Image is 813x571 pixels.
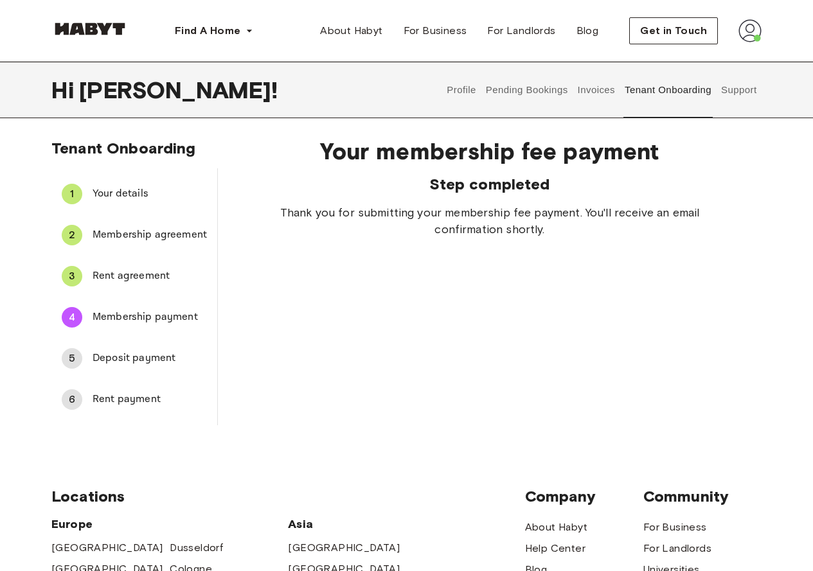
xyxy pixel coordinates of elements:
span: Thank you for submitting your membership fee payment. You'll receive an email confirmation shortly. [259,204,720,238]
img: Habyt [51,22,129,35]
div: 6Rent payment [51,384,217,415]
span: Step completed [259,175,720,194]
button: Get in Touch [629,17,718,44]
button: Profile [445,62,478,118]
span: Rent agreement [93,268,207,284]
a: [GEOGRAPHIC_DATA] [288,540,400,556]
div: 6 [62,389,82,410]
span: Rent payment [93,392,207,407]
span: About Habyt [320,23,382,39]
button: Find A Home [165,18,264,44]
a: [GEOGRAPHIC_DATA] [51,540,163,556]
span: Membership agreement [93,227,207,243]
a: For Business [643,520,707,535]
button: Tenant Onboarding [623,62,713,118]
span: Blog [576,23,599,39]
div: 2 [62,225,82,245]
a: For Landlords [643,541,711,556]
div: 5Deposit payment [51,343,217,374]
div: 4Membership payment [51,302,217,333]
a: For Landlords [477,18,566,44]
div: 4 [62,307,82,328]
button: Pending Bookings [484,62,569,118]
span: Deposit payment [93,351,207,366]
div: user profile tabs [442,62,762,118]
a: Help Center [525,541,585,556]
a: About Habyt [525,520,587,535]
a: About Habyt [310,18,393,44]
div: 3 [62,266,82,286]
span: Company [525,487,643,506]
div: 3Rent agreement [51,261,217,292]
button: Invoices [576,62,616,118]
span: Locations [51,487,525,506]
span: Asia [288,516,406,532]
a: Blog [566,18,609,44]
span: Your membership fee payment [259,137,720,164]
span: Get in Touch [640,23,707,39]
span: For Business [404,23,467,39]
button: Support [719,62,758,118]
span: Find A Home [175,23,240,39]
span: [PERSON_NAME] ! [79,76,278,103]
span: Europe [51,516,288,532]
div: 5 [62,348,82,369]
img: avatar [738,19,762,42]
span: For Landlords [487,23,555,39]
span: Hi [51,76,79,103]
span: Community [643,487,762,506]
span: Tenant Onboarding [51,139,196,157]
div: 2Membership agreement [51,220,217,250]
a: For Business [393,18,478,44]
div: 1Your details [51,179,217,209]
div: 1 [62,184,82,204]
span: Your details [93,186,207,202]
span: Membership payment [93,310,207,325]
a: Dusseldorf [170,540,223,556]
